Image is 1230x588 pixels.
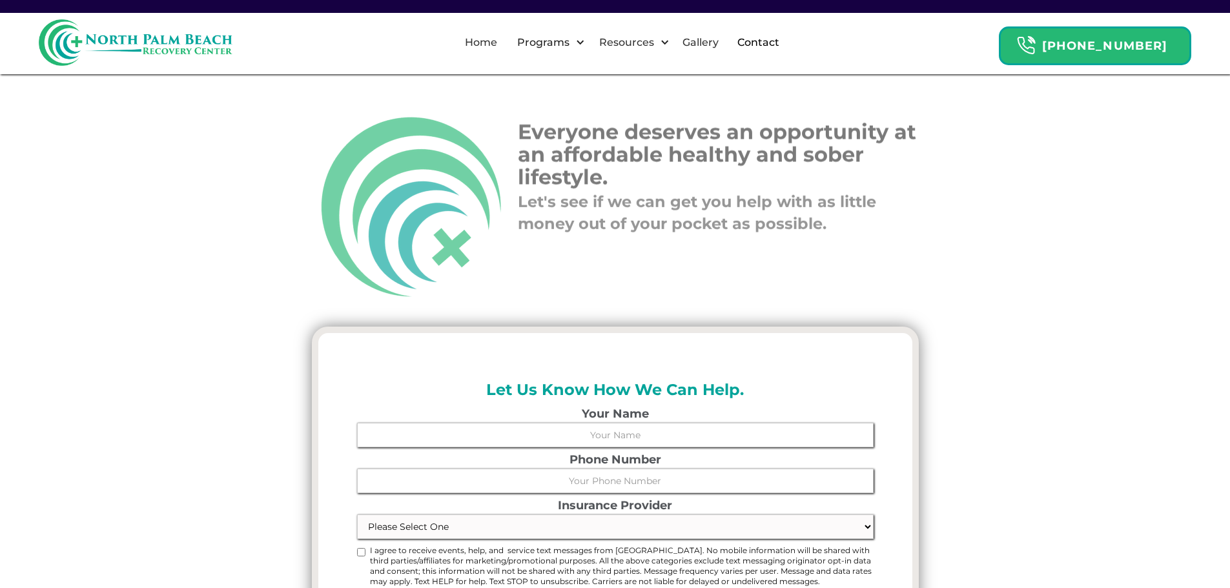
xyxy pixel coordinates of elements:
[999,20,1191,65] a: Header Calendar Icons[PHONE_NUMBER]
[1016,35,1036,56] img: Header Calendar Icons
[357,423,874,447] input: Your Name
[357,378,874,401] h2: Let Us Know How We Can Help.
[518,191,918,234] p: ‍
[1042,39,1167,53] strong: [PHONE_NUMBER]
[518,120,918,188] h1: Everyone deserves an opportunity at an affordable healthy and sober lifestyle.
[506,22,588,63] div: Programs
[730,22,787,63] a: Contact
[457,22,505,63] a: Home
[588,22,673,63] div: Resources
[518,192,876,233] strong: Let's see if we can get you help with as little money out of your pocket as possible.
[357,500,874,511] label: Insurance Provider
[596,35,657,50] div: Resources
[675,22,726,63] a: Gallery
[357,408,874,420] label: Your Name
[357,469,874,493] input: Your Phone Number
[357,454,874,465] label: Phone Number
[370,545,874,587] span: I agree to receive events, help, and service text messages from [GEOGRAPHIC_DATA]. No mobile info...
[514,35,573,50] div: Programs
[357,548,365,556] input: I agree to receive events, help, and service text messages from [GEOGRAPHIC_DATA]. No mobile info...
